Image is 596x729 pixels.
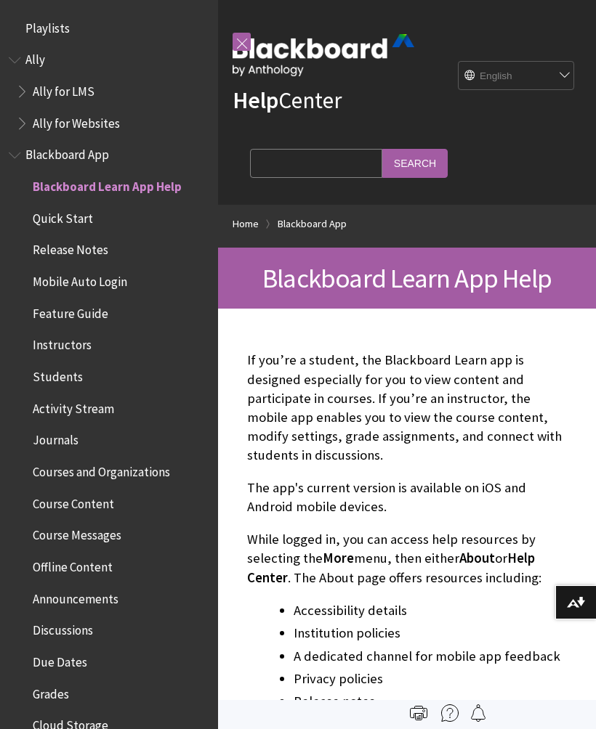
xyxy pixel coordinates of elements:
span: Help Center [247,550,535,585]
p: The app's current version is available on iOS and Android mobile devices. [247,478,567,516]
img: Follow this page [470,704,487,722]
strong: Help [233,86,278,115]
select: Site Language Selector [459,62,575,91]
li: Privacy policies [294,669,567,689]
span: Students [33,364,83,384]
a: Home [233,215,259,233]
span: Courses and Organizations [33,460,170,479]
span: Blackboard Learn App Help [262,261,552,295]
li: Institution policies [294,623,567,643]
nav: Book outline for Playlists [9,16,209,41]
a: Blackboard App [278,215,347,233]
span: Offline Content [33,555,113,574]
img: Print [410,704,427,722]
span: Ally [25,48,45,68]
span: Instructors [33,333,92,353]
span: Blackboard Learn App Help [33,174,182,194]
input: Search [382,149,448,177]
span: Journals [33,428,78,448]
span: Playlists [25,16,70,36]
span: Release Notes [33,238,108,258]
span: Mobile Auto Login [33,269,127,289]
p: While logged in, you can access help resources by selecting the menu, then either or . The About ... [247,530,567,587]
span: Announcements [33,587,118,606]
span: Grades [33,682,69,701]
span: Course Content [33,492,114,511]
span: Quick Start [33,206,93,226]
img: More help [441,704,459,722]
span: Due Dates [33,650,87,669]
span: Feature Guide [33,301,108,321]
li: A dedicated channel for mobile app feedback [294,646,567,667]
p: If you’re a student, the Blackboard Learn app is designed especially for you to view content and ... [247,351,567,465]
span: Discussions [33,618,93,638]
img: Blackboard by Anthology [233,34,414,76]
span: Activity Stream [33,396,114,416]
li: Release notes [294,691,567,712]
span: Blackboard App [25,143,109,163]
nav: Book outline for Anthology Ally Help [9,48,209,136]
span: Course Messages [33,524,121,543]
a: HelpCenter [233,86,342,115]
span: Ally for LMS [33,79,94,99]
span: More [323,550,354,566]
span: Ally for Websites [33,111,120,131]
li: Accessibility details [294,600,567,621]
span: About [459,550,495,566]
